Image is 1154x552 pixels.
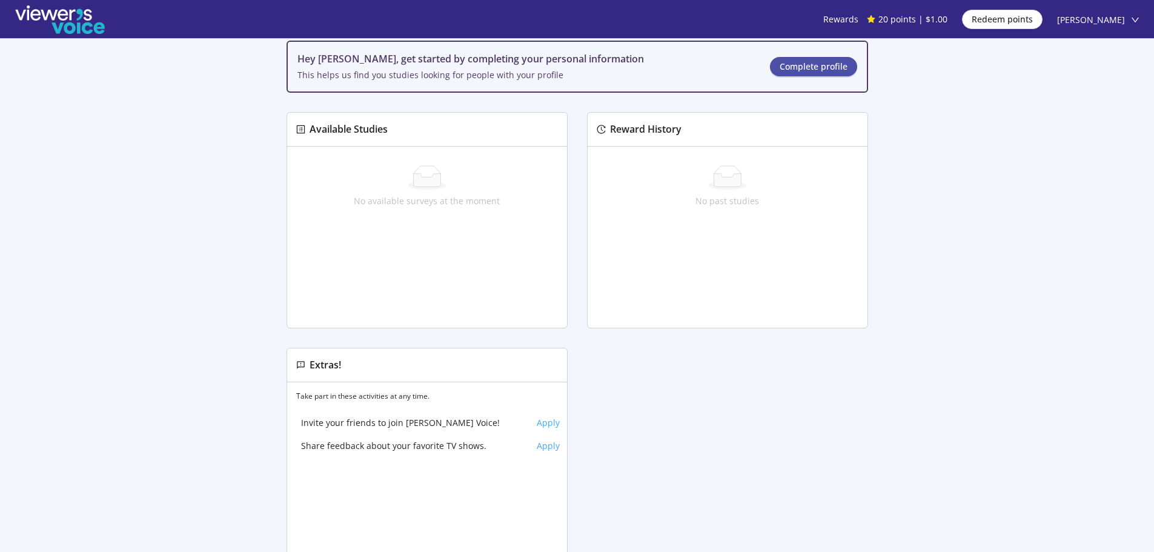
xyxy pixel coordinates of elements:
span: star [867,15,875,24]
span: Complete profile [780,60,847,73]
div: Available Studies [305,122,388,137]
div: Take part in these activities at any time. [296,391,558,402]
div: No available surveys at the moment [292,195,562,208]
span: [PERSON_NAME] [1057,1,1125,39]
span: Redeem points [972,13,1033,26]
div: Share feedback about your favorite TV shows. [301,439,525,453]
a: Apply [537,417,562,428]
div: No past studies [592,195,863,208]
span: profile [296,125,305,134]
a: Complete profile [770,57,857,76]
a: Apply [537,440,562,451]
div: Reward History [606,122,681,137]
span: Apply [537,416,562,430]
div: This helps us find you studies looking for people with your profile [297,68,751,82]
button: Redeem points [962,10,1043,29]
h5: Hey [PERSON_NAME], get started by completing your personal information [297,52,751,66]
span: down [1131,16,1139,24]
span: Apply [537,439,562,453]
span: history [597,125,606,134]
div: Invite your friends to join [PERSON_NAME] Voice! [301,416,525,430]
div: Extras! [305,357,341,373]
